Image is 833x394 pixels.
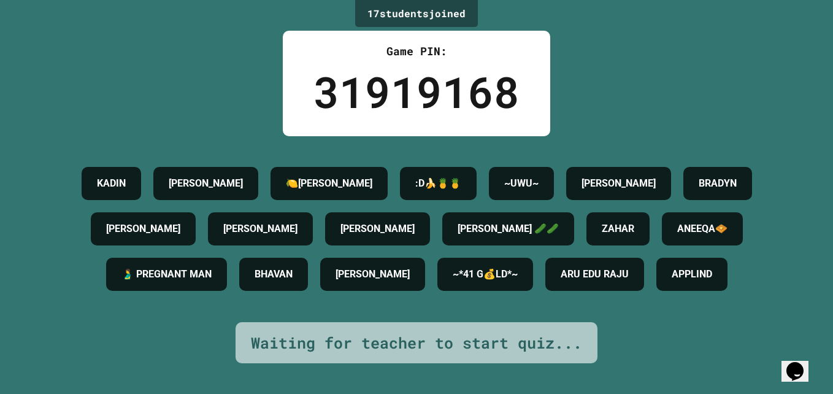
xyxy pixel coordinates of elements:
[121,267,212,282] h4: 🫃 PREGNANT MAN
[458,222,559,236] h4: [PERSON_NAME] 🥒🥒
[169,176,243,191] h4: [PERSON_NAME]
[251,331,582,355] div: Waiting for teacher to start quiz...
[561,267,629,282] h4: ARU EDU RAJU
[340,222,415,236] h4: [PERSON_NAME]
[286,176,372,191] h4: 🍋[PERSON_NAME]
[504,176,539,191] h4: ~UWU~
[255,267,293,282] h4: BHAVAN
[336,267,410,282] h4: [PERSON_NAME]
[781,345,821,382] iframe: chat widget
[672,267,712,282] h4: APPLIND
[313,60,520,124] div: 31919168
[677,222,727,236] h4: ANEEQA🧇
[453,267,518,282] h4: ~*41 G💰LD*~
[313,43,520,60] div: Game PIN:
[699,176,737,191] h4: BRADYN
[415,176,461,191] h4: :D🍌🍍🍍
[582,176,656,191] h4: [PERSON_NAME]
[223,222,297,236] h4: [PERSON_NAME]
[97,176,126,191] h4: KADIN
[106,222,180,236] h4: [PERSON_NAME]
[602,222,634,236] h4: ZAHAR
